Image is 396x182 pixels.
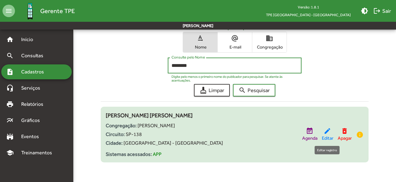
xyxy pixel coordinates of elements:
[194,84,230,96] button: Limpar
[356,131,364,138] mat-icon: info
[239,86,246,94] mat-icon: search
[252,32,287,52] button: Congregação
[261,11,356,19] span: TPE [GEOGRAPHIC_DATA] - [GEOGRAPHIC_DATA]
[239,85,270,96] span: Pesquisar
[373,5,391,16] span: Sair
[338,135,352,142] span: Apagar
[6,68,14,76] mat-icon: note_add
[17,117,48,124] span: Gráficos
[6,133,14,140] mat-icon: stadium
[196,35,204,42] mat-icon: text_rotation_none
[200,85,224,96] span: Limpar
[40,6,75,16] span: Gerente TPE
[6,36,14,43] mat-icon: home
[17,84,49,92] span: Serviços
[266,35,273,42] mat-icon: domain
[20,1,40,21] img: Logo
[218,32,252,52] button: E-mail
[231,35,239,42] mat-icon: alternate_email
[254,44,285,50] span: Congregação
[361,7,368,15] mat-icon: brightness_medium
[17,68,52,76] span: Cadastros
[6,149,14,156] mat-icon: school
[371,5,394,16] button: Sair
[106,123,137,128] strong: Congregação:
[306,127,313,135] mat-icon: event_note
[261,3,356,11] div: Versão: 1.8.1
[106,131,125,137] strong: Circuito:
[324,127,331,135] mat-icon: edit
[138,123,175,128] span: [PERSON_NAME]
[6,117,14,124] mat-icon: multiline_chart
[183,32,217,52] button: Nome
[6,84,14,92] mat-icon: headset_mic
[153,151,162,157] span: APP
[233,84,275,96] button: Pesquisar
[219,44,250,50] span: E-mail
[6,52,14,59] mat-icon: search
[302,135,317,142] span: Agenda
[15,1,75,21] a: Gerente TPE
[373,7,381,15] mat-icon: logout
[126,131,142,137] span: SP-138
[171,75,294,82] mat-hint: Digite pelo menos o primeiro nome do publicador para pesquisar. Se atente às acentuações.
[17,36,42,43] span: Início
[106,151,152,157] strong: Sistemas acessados:
[17,133,47,140] span: Eventos
[2,5,15,17] mat-icon: menu
[17,149,60,156] span: Treinamentos
[322,135,333,142] span: Editar
[200,86,207,94] mat-icon: cleaning_services
[106,140,123,146] strong: Cidade:
[341,127,348,135] mat-icon: delete_forever
[106,112,193,119] span: [PERSON_NAME] [PERSON_NAME]
[185,44,216,50] span: Nome
[6,100,14,108] mat-icon: print
[17,100,51,108] span: Relatórios
[17,52,51,59] span: Consultas
[123,140,223,146] span: [GEOGRAPHIC_DATA] - [GEOGRAPHIC_DATA]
